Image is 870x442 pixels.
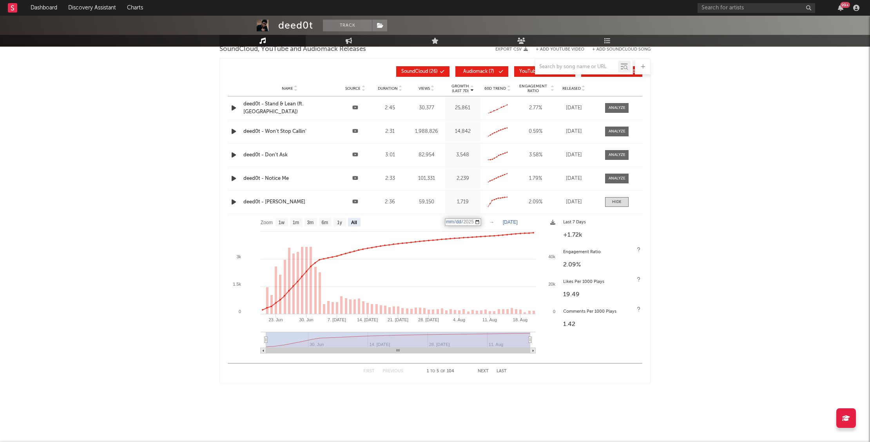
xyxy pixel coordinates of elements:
[375,198,406,206] div: 2:36
[410,175,444,183] div: 101,331
[517,175,554,183] div: 1.79 %
[563,277,638,287] div: Likes Per 1000 Plays
[840,2,850,8] div: 99 +
[410,198,444,206] div: 59,150
[548,282,555,286] text: 20k
[219,45,366,54] span: SoundCloud, YouTube and Audiomack Releases
[410,128,444,136] div: 1,988,826
[243,100,336,116] a: deed0t - Stand & Lean (ft. [GEOGRAPHIC_DATA])
[363,369,375,373] button: First
[337,220,342,225] text: 1y
[278,20,313,31] div: deed0t
[375,175,406,183] div: 2:33
[536,47,584,52] button: + Add YouTube Video
[375,104,406,112] div: 2:45
[382,369,403,373] button: Previous
[517,198,554,206] div: 2.09 %
[453,317,465,322] text: 4. Aug
[698,3,815,13] input: Search for artists
[243,175,336,183] a: deed0t - Notice Me
[410,151,444,159] div: 82,954
[447,198,478,206] div: 1,719
[517,151,554,159] div: 3.58 %
[497,369,507,373] button: Last
[447,104,478,112] div: 25,861
[419,86,430,91] span: Views
[548,254,555,259] text: 40k
[517,104,554,112] div: 2.77 %
[282,86,293,91] span: Name
[553,309,555,314] text: 0
[410,104,444,112] div: 30,377
[378,86,398,91] span: Duration
[293,220,299,225] text: 1m
[563,290,638,299] div: 19.49
[517,84,549,93] span: Engagement Ratio
[513,317,527,322] text: 18. Aug
[484,86,506,91] span: 60D Trend
[558,175,589,183] div: [DATE]
[584,47,651,52] button: + Add SoundCloud Song
[503,219,518,225] text: [DATE]
[558,104,589,112] div: [DATE]
[419,367,462,376] div: 1 5 104
[233,282,241,286] text: 1.5k
[236,254,241,259] text: 3k
[322,220,328,225] text: 6m
[517,128,554,136] div: 0.59 %
[388,317,408,322] text: 21. [DATE]
[323,20,372,31] button: Track
[299,317,313,322] text: 30. Jun
[447,128,478,136] div: 14,842
[430,370,435,373] span: to
[495,47,528,52] button: Export CSV
[375,128,406,136] div: 2:31
[243,151,336,159] a: deed0t - Don't Ask
[440,370,445,373] span: of
[563,230,638,240] div: +1.72k
[279,220,285,225] text: 1w
[528,47,584,52] div: + Add YouTube Video
[563,218,638,227] div: Last 7 Days
[447,151,478,159] div: 3,548
[558,198,589,206] div: [DATE]
[535,64,618,70] input: Search by song name or URL
[558,128,589,136] div: [DATE]
[563,248,638,257] div: Engagement Ratio
[357,317,378,322] text: 14. [DATE]
[563,320,638,329] div: 1.42
[239,309,241,314] text: 0
[489,219,494,225] text: →
[418,317,439,322] text: 28. [DATE]
[482,317,497,322] text: 11. Aug
[261,220,273,225] text: Zoom
[268,317,283,322] text: 23. Jun
[375,151,406,159] div: 3:01
[838,5,843,11] button: 99+
[345,86,361,91] span: Source
[558,151,589,159] div: [DATE]
[563,307,638,317] div: Comments Per 1000 Plays
[478,369,489,373] button: Next
[447,175,478,183] div: 2,239
[351,220,357,225] text: All
[563,260,638,270] div: 2.09 %
[328,317,346,322] text: 7. [DATE]
[307,220,314,225] text: 3m
[243,198,336,206] a: deed0t - [PERSON_NAME]
[562,86,581,91] span: Released
[592,47,651,52] button: + Add SoundCloud Song
[451,84,469,89] p: Growth
[451,89,469,93] p: (Last 7d)
[243,128,336,136] a: deed0t - Won't Stop Callin'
